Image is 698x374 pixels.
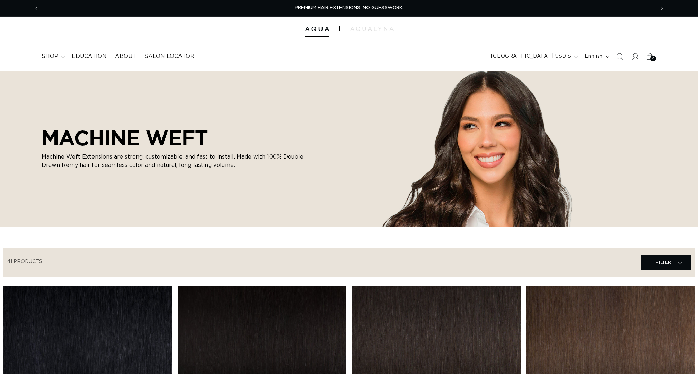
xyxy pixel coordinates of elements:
span: Education [72,53,107,60]
span: Salon Locator [144,53,194,60]
p: Machine Weft Extensions are strong, customizable, and fast to install. Made with 100% Double Draw... [42,153,305,169]
summary: Search [612,49,627,64]
span: Filter [656,256,671,269]
img: Aqua Hair Extensions [305,27,329,32]
button: [GEOGRAPHIC_DATA] | USD $ [487,50,581,63]
button: English [581,50,612,63]
a: Salon Locator [140,49,198,64]
span: 2 [652,56,654,61]
span: About [115,53,136,60]
a: About [111,49,140,64]
summary: shop [37,49,68,64]
button: Next announcement [654,2,670,15]
button: Previous announcement [29,2,44,15]
span: 41 products [7,259,42,264]
img: aqualyna.com [350,27,394,31]
a: Education [68,49,111,64]
summary: Filter [641,255,691,270]
span: English [585,53,603,60]
span: PREMIUM HAIR EXTENSIONS. NO GUESSWORK. [295,6,404,10]
span: shop [42,53,58,60]
h2: MACHINE WEFT [42,126,305,150]
span: [GEOGRAPHIC_DATA] | USD $ [491,53,571,60]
